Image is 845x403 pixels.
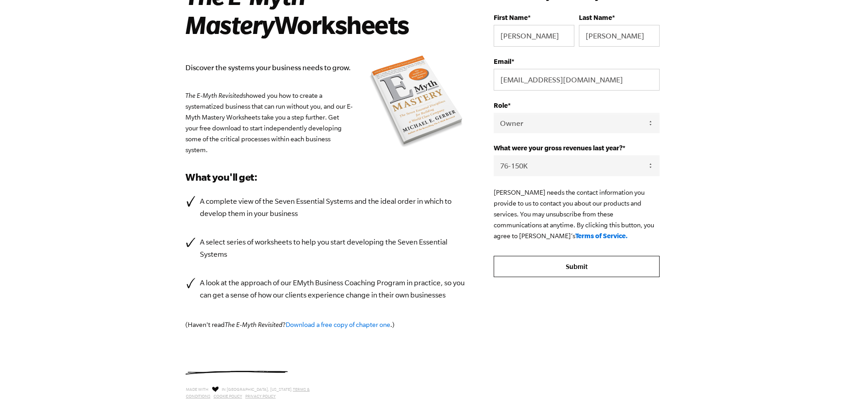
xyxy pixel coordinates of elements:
[212,386,219,392] img: Love
[245,394,276,398] a: Privacy Policy
[185,170,466,184] h3: What you'll get:
[286,321,390,328] a: Download a free copy of chapter one
[200,277,466,301] p: A look at the approach of our EMyth Business Coaching Program in practice, so you can get a sense...
[494,58,511,65] span: Email
[367,53,466,151] img: emyth mastery book summary
[494,187,660,241] p: [PERSON_NAME] needs the contact information you provide to us to contact you about our products a...
[214,394,242,398] a: Cookie Policy
[494,14,528,21] span: First Name
[225,321,282,328] em: The E-Myth Revisited
[575,232,628,240] a: Terms of Service.
[185,319,466,330] p: (Haven't read ? .)
[186,387,310,398] a: Terms & Conditions
[185,62,466,74] p: Discover the systems your business needs to grow.
[185,90,466,155] p: showed you how to create a systematized business that can run without you, and our E-Myth Mastery...
[494,144,622,152] span: What were your gross revenues last year?
[494,101,508,109] span: Role
[200,195,466,220] p: A complete view of the Seven Essential Systems and the ideal order in which to develop them in yo...
[494,256,660,278] input: Submit
[185,92,243,99] em: The E-Myth Revisited
[800,360,845,403] iframe: Chat Widget
[579,14,612,21] span: Last Name
[200,236,466,260] p: A select series of worksheets to help you start developing the Seven Essential Systems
